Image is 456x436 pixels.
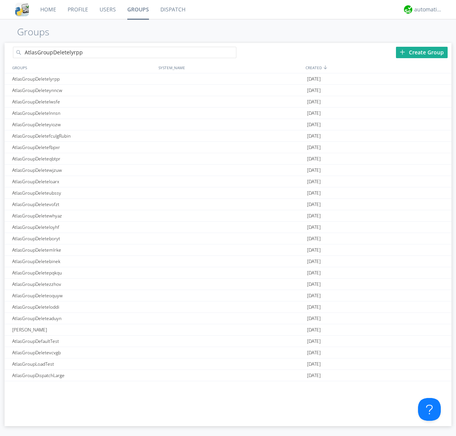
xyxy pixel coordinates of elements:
a: AtlasGroupDeletelyrpp[DATE] [5,73,451,85]
span: [DATE] [307,301,321,313]
span: [DATE] [307,279,321,290]
span: [DATE] [307,313,321,324]
a: AtlasGroupLoadTest[DATE] [5,358,451,370]
div: AtlasGroupDefaultTest [10,336,157,347]
div: AtlasGroupDeletemlrke [10,244,157,255]
div: AtlasGroupDeletelyrpp [10,73,157,84]
div: AtlasGroupDeleteynncw [10,85,157,96]
span: [DATE] [307,358,321,370]
div: AtlasGroupDeletewjzuw [10,165,157,176]
div: AtlasGroupDeleteqbtpr [10,153,157,164]
input: Search groups [13,47,236,58]
div: automation+atlas [414,6,443,13]
a: AtlasGroupDeletelwsfe[DATE] [5,96,451,108]
span: [DATE] [307,267,321,279]
div: AtlasGroupDeletevcvgb [10,347,157,358]
img: d2d01cd9b4174d08988066c6d424eccd [404,5,412,14]
span: [DATE] [307,370,321,381]
a: AtlasGroupDeleteboryt[DATE] [5,233,451,244]
span: [DATE] [307,130,321,142]
div: AtlasGroupDeletefbpxr [10,142,157,153]
a: AtlasGroupDefaultTest[DATE] [5,336,451,347]
a: AtlasGroupDeletefbpxr[DATE] [5,142,451,153]
a: AtlasGroupDMOnly[DATE] [5,381,451,393]
span: [DATE] [307,199,321,210]
div: AtlasGroupDMOnly [10,381,157,392]
div: GROUPS [10,62,155,73]
span: [DATE] [307,165,321,176]
a: AtlasGroupDispatchLarge[DATE] [5,370,451,381]
div: AtlasGroupDeleteloarx [10,176,157,187]
span: [DATE] [307,73,321,85]
a: AtlasGroupDeleteloyhf[DATE] [5,222,451,233]
div: AtlasGroupDeleteloddi [10,301,157,312]
div: AtlasGroupDispatchLarge [10,370,157,381]
div: AtlasGroupDeletevofzt [10,199,157,210]
a: AtlasGroupDeletewhyaz[DATE] [5,210,451,222]
div: AtlasGroupDeletezzhov [10,279,157,290]
a: AtlasGroupDeletelnnsn[DATE] [5,108,451,119]
a: AtlasGroupDeletemlrke[DATE] [5,244,451,256]
a: AtlasGroupDeletebinek[DATE] [5,256,451,267]
div: CREATED [304,62,451,73]
div: AtlasGroupDeleteaduyn [10,313,157,324]
a: AtlasGroupDeletevofzt[DATE] [5,199,451,210]
span: [DATE] [307,222,321,233]
span: [DATE] [307,256,321,267]
div: AtlasGroupDeletefculgRubin [10,130,157,141]
span: [DATE] [307,153,321,165]
a: AtlasGroupDeletepqkqu[DATE] [5,267,451,279]
span: [DATE] [307,347,321,358]
a: AtlasGroupDeleteoquyw[DATE] [5,290,451,301]
img: plus.svg [400,49,405,55]
a: AtlasGroupDeleteubssy[DATE] [5,187,451,199]
span: [DATE] [307,96,321,108]
span: [DATE] [307,381,321,393]
span: [DATE] [307,119,321,130]
a: AtlasGroupDeleteqbtpr[DATE] [5,153,451,165]
span: [DATE] [307,142,321,153]
span: [DATE] [307,108,321,119]
span: [DATE] [307,244,321,256]
div: AtlasGroupDeletebinek [10,256,157,267]
a: AtlasGroupDeleteloarx[DATE] [5,176,451,187]
span: [DATE] [307,290,321,301]
span: [DATE] [307,176,321,187]
a: AtlasGroupDeletewjzuw[DATE] [5,165,451,176]
div: Create Group [396,47,448,58]
div: AtlasGroupDeletelwsfe [10,96,157,107]
div: AtlasGroupDeletelnnsn [10,108,157,119]
img: cddb5a64eb264b2086981ab96f4c1ba7 [15,3,29,16]
a: AtlasGroupDeleteynncw[DATE] [5,85,451,96]
span: [DATE] [307,210,321,222]
div: [PERSON_NAME] [10,324,157,335]
div: AtlasGroupDeleteubssy [10,187,157,198]
iframe: Toggle Customer Support [418,398,441,421]
div: AtlasGroupDeletepqkqu [10,267,157,278]
span: [DATE] [307,187,321,199]
a: AtlasGroupDeleteloddi[DATE] [5,301,451,313]
a: AtlasGroupDeletevcvgb[DATE] [5,347,451,358]
a: AtlasGroupDeleteyiozw[DATE] [5,119,451,130]
div: AtlasGroupDeletewhyaz [10,210,157,221]
a: [PERSON_NAME][DATE] [5,324,451,336]
span: [DATE] [307,85,321,96]
span: [DATE] [307,324,321,336]
span: [DATE] [307,233,321,244]
a: AtlasGroupDeletezzhov[DATE] [5,279,451,290]
div: AtlasGroupDeleteyiozw [10,119,157,130]
div: AtlasGroupDeleteloyhf [10,222,157,233]
div: AtlasGroupDeleteoquyw [10,290,157,301]
div: SYSTEM_NAME [157,62,304,73]
div: AtlasGroupDeleteboryt [10,233,157,244]
a: AtlasGroupDeleteaduyn[DATE] [5,313,451,324]
a: AtlasGroupDeletefculgRubin[DATE] [5,130,451,142]
span: [DATE] [307,336,321,347]
div: AtlasGroupLoadTest [10,358,157,369]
